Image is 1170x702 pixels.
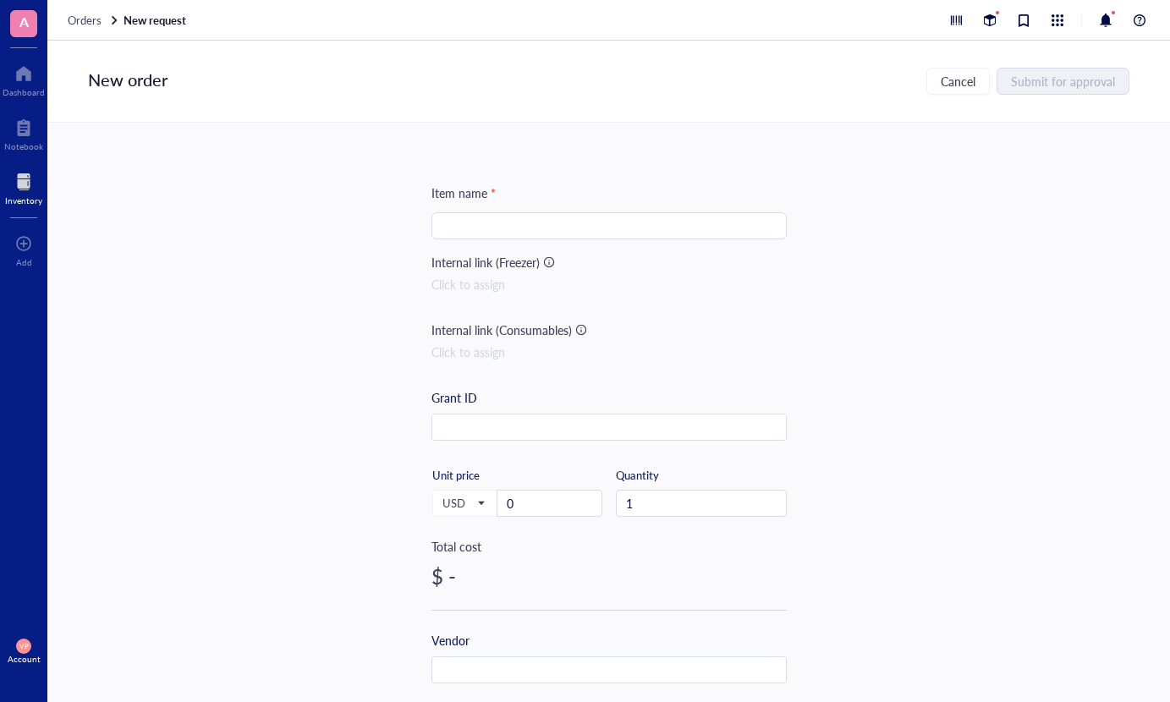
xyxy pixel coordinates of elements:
div: Total cost [431,537,787,556]
div: New order [88,68,168,95]
div: Grant ID [431,388,477,407]
a: Inventory [5,168,42,206]
a: Dashboard [3,60,45,97]
div: Item name [431,184,496,202]
div: Dashboard [3,87,45,97]
a: Notebook [4,114,43,151]
div: Click to assign [431,275,787,293]
div: Vendor [431,631,470,650]
div: Internal link (Freezer) [431,253,540,271]
div: Notebook [4,141,43,151]
div: Internal link (Consumables) [431,321,572,339]
div: Inventory [5,195,42,206]
span: A [19,11,29,32]
span: Cancel [941,74,975,88]
div: Click to assign [431,343,787,361]
div: Add [16,257,32,267]
button: Cancel [926,68,990,95]
a: New request [124,13,190,28]
span: VP [19,642,28,650]
div: $ - [431,562,787,590]
button: Submit for approval [997,68,1129,95]
span: Orders [68,12,102,28]
div: Account [8,654,41,664]
a: Orders [68,13,120,28]
span: USD [442,496,484,511]
div: Quantity [616,468,787,483]
div: Unit price [432,468,538,483]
